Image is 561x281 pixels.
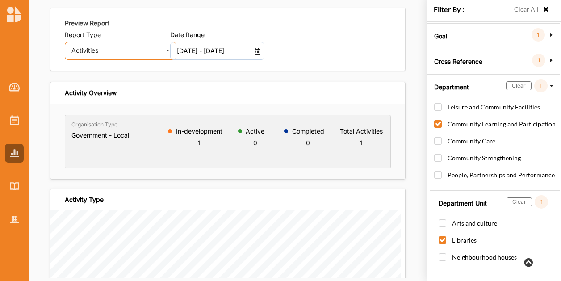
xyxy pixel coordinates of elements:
[340,128,383,135] label: Total Activities
[434,47,482,74] label: Cross Reference
[434,171,555,188] label: People, Partnerships and Performance
[434,21,447,48] label: Goal
[5,177,24,196] a: Library
[434,137,495,154] label: Community Care
[9,83,20,92] img: Dashboard
[10,182,19,190] img: Library
[507,197,532,206] div: Clear
[5,210,24,229] a: Organisation
[439,189,487,215] label: Department Unit
[534,79,548,92] div: 1
[434,4,464,14] label: Filter By :
[506,81,532,90] div: Clear
[439,236,477,253] label: Libraries
[340,138,383,147] div: 1
[292,128,324,135] label: Completed
[5,78,24,96] a: Dashboard
[10,149,19,157] img: Reports
[65,31,159,39] label: Report Type
[71,121,117,128] label: Organisation Type
[292,138,324,147] div: 0
[439,219,497,236] label: Arts and culture
[434,120,556,137] label: Community Learning and Participation
[10,115,19,125] img: Activities
[176,138,222,147] div: 1
[532,54,545,67] div: 1
[170,31,265,39] label: Date Range
[65,89,117,97] div: Activity Overview
[10,216,19,223] img: Organisation
[5,111,24,130] a: Activities
[434,103,540,120] label: Leisure and Community Facilities
[434,154,521,171] label: Community Strengthening
[5,144,24,163] a: Reports
[65,196,104,204] div: Activity Type
[7,6,21,22] img: logo
[439,253,517,270] label: Neighbourhood houses
[65,19,109,28] label: Preview Report
[535,195,548,209] div: 1
[172,42,254,60] input: DD MM YYYY - DD MM YYYY
[434,72,469,99] label: Department
[176,128,222,135] label: In-development
[246,138,264,147] div: 0
[71,131,129,139] h6: Government - Local
[71,47,161,54] div: Activities
[532,28,545,42] div: 1
[514,4,539,14] label: Clear All
[246,128,264,135] label: Active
